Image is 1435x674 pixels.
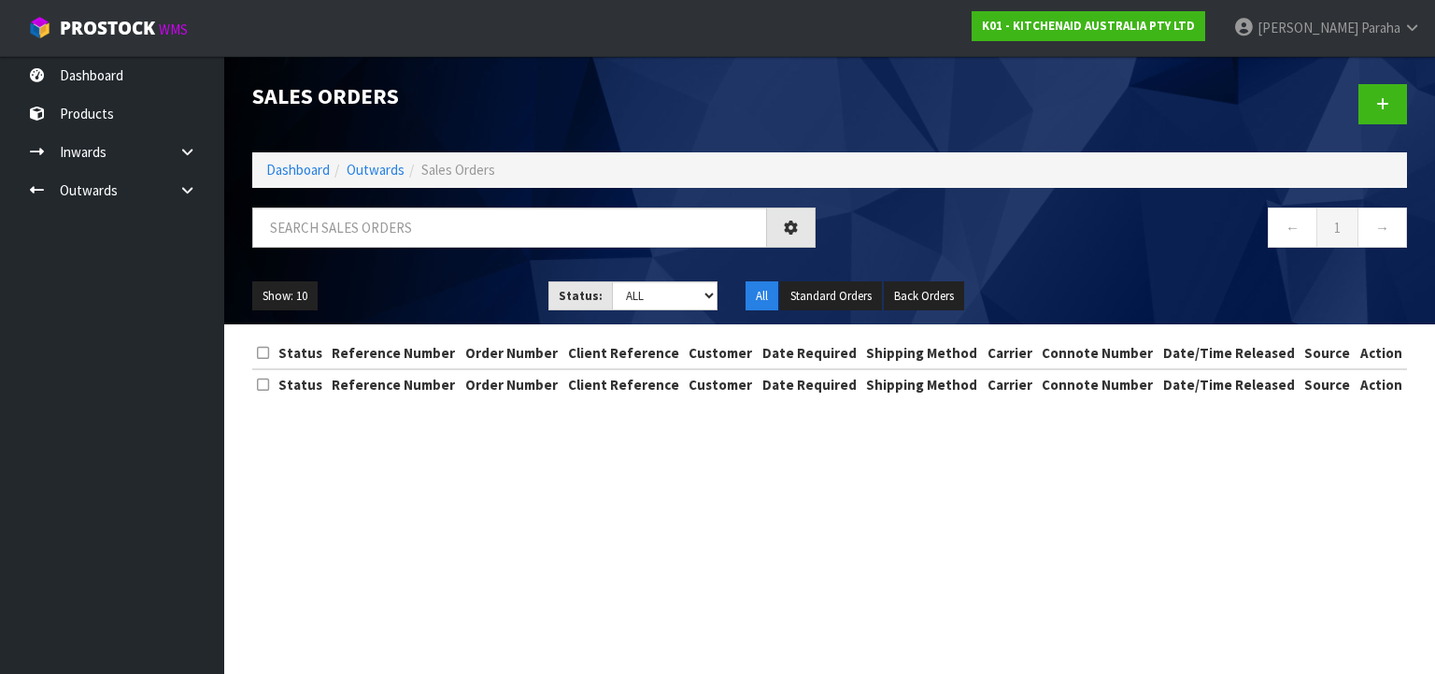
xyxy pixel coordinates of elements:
[684,369,757,399] th: Customer
[1158,338,1300,368] th: Date/Time Released
[28,16,51,39] img: cube-alt.png
[559,288,603,304] strong: Status:
[252,84,816,108] h1: Sales Orders
[780,281,882,311] button: Standard Orders
[266,161,330,179] a: Dashboard
[844,208,1407,253] nav: Page navigation
[252,208,767,248] input: Search sales orders
[461,369,563,399] th: Order Number
[347,161,405,179] a: Outwards
[746,281,778,311] button: All
[327,338,461,368] th: Reference Number
[563,338,685,368] th: Client Reference
[1268,208,1317,248] a: ←
[1037,369,1158,399] th: Connote Number
[982,18,1195,34] strong: K01 - KITCHENAID AUSTRALIA PTY LTD
[983,369,1037,399] th: Carrier
[884,281,964,311] button: Back Orders
[1316,208,1358,248] a: 1
[1361,19,1400,36] span: Paraha
[1356,369,1407,399] th: Action
[1037,338,1158,368] th: Connote Number
[563,369,685,399] th: Client Reference
[1300,338,1355,368] th: Source
[758,338,862,368] th: Date Required
[758,369,862,399] th: Date Required
[1257,19,1358,36] span: [PERSON_NAME]
[274,369,327,399] th: Status
[274,338,327,368] th: Status
[327,369,461,399] th: Reference Number
[861,369,983,399] th: Shipping Method
[1356,338,1407,368] th: Action
[252,281,318,311] button: Show: 10
[861,338,983,368] th: Shipping Method
[60,16,155,40] span: ProStock
[1158,369,1300,399] th: Date/Time Released
[1300,369,1355,399] th: Source
[684,338,757,368] th: Customer
[1357,208,1407,248] a: →
[972,11,1205,41] a: K01 - KITCHENAID AUSTRALIA PTY LTD
[159,21,188,38] small: WMS
[983,338,1037,368] th: Carrier
[421,161,495,179] span: Sales Orders
[461,338,563,368] th: Order Number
